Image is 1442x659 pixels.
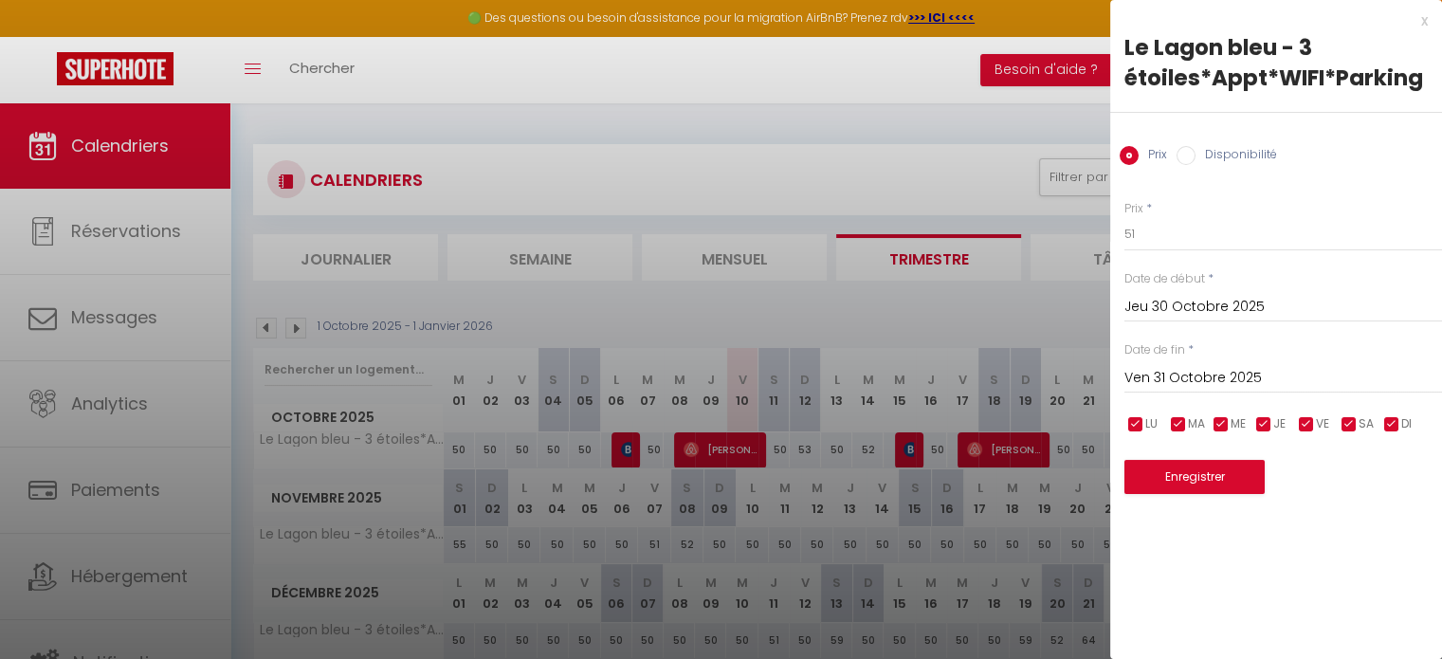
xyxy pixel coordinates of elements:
[1196,146,1277,167] label: Disponibilité
[1124,460,1265,494] button: Enregistrer
[1145,415,1158,433] span: LU
[1124,200,1143,218] label: Prix
[1273,415,1286,433] span: JE
[1139,146,1167,167] label: Prix
[1124,341,1185,359] label: Date de fin
[1124,32,1428,93] div: Le Lagon bleu - 3 étoiles*Appt*WIFI*Parking
[1124,270,1205,288] label: Date de début
[1359,415,1374,433] span: SA
[1231,415,1246,433] span: ME
[1401,415,1412,433] span: DI
[1110,9,1428,32] div: x
[1316,415,1329,433] span: VE
[1188,415,1205,433] span: MA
